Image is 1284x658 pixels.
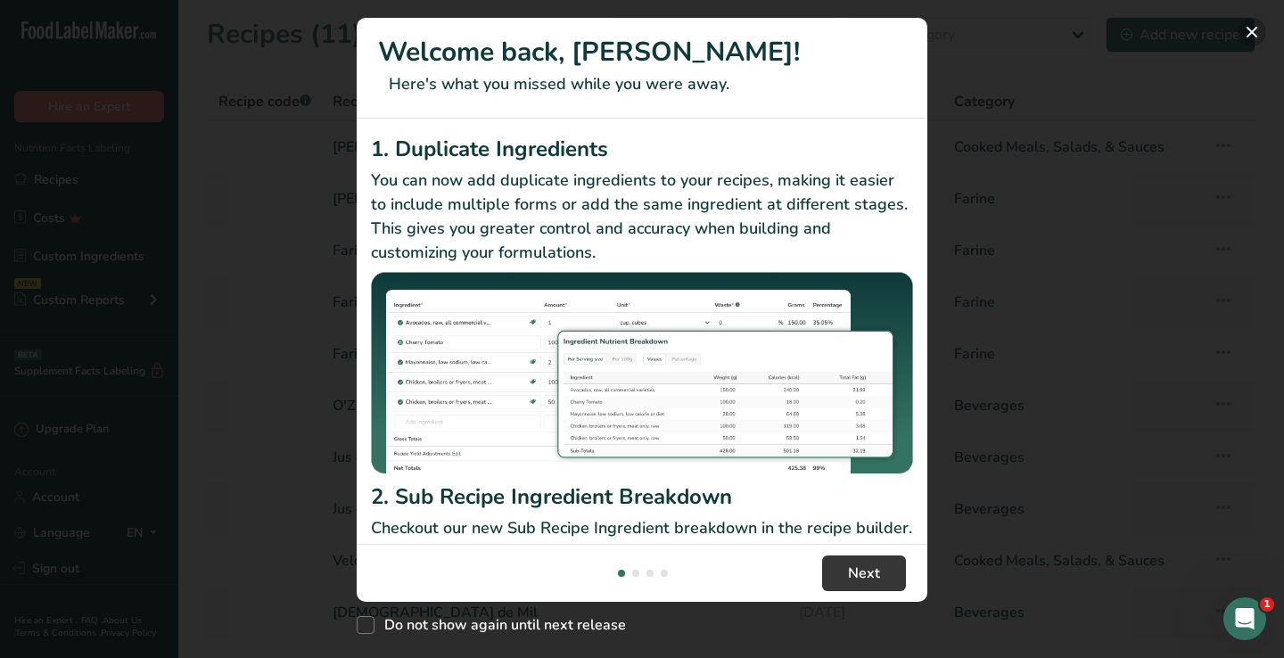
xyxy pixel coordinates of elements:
[371,516,913,588] p: Checkout our new Sub Recipe Ingredient breakdown in the recipe builder. You can now see your Reci...
[378,32,906,72] h1: Welcome back, [PERSON_NAME]!
[822,555,906,591] button: Next
[371,169,913,265] p: You can now add duplicate ingredients to your recipes, making it easier to include multiple forms...
[374,616,626,634] span: Do not show again until next release
[1223,597,1266,640] iframe: Intercom live chat
[371,272,913,474] img: Duplicate Ingredients
[1260,597,1274,612] span: 1
[848,563,880,584] span: Next
[371,133,913,165] h2: 1. Duplicate Ingredients
[378,72,906,96] p: Here's what you missed while you were away.
[371,481,913,513] h2: 2. Sub Recipe Ingredient Breakdown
